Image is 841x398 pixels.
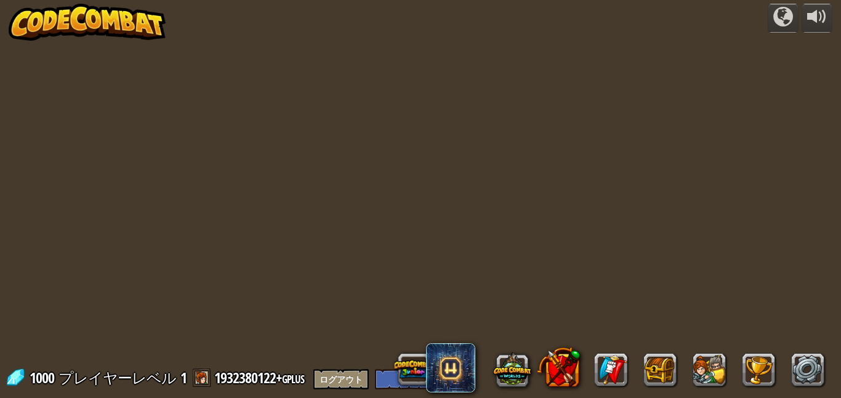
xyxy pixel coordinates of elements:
button: 実績 [742,353,776,386]
button: アイテム [644,353,677,386]
button: ヒーロー [693,353,726,386]
span: 1 [180,368,187,388]
button: ログアウト [313,369,369,389]
button: CodeCombatプレミアム [537,345,580,388]
span: プレイヤーレベル [58,368,176,388]
button: CodeCombat Worlds on Roblox [493,350,531,388]
a: クラン [595,353,628,386]
button: 音量を調整する [802,4,832,33]
span: 1000 [30,368,57,388]
a: 設定 [792,353,825,386]
img: CodeCombat - Learn how to code by playing a game [9,4,166,41]
a: 1932380122+gplus [214,368,307,388]
button: Campaigns [768,4,799,33]
span: CodeCombat AI HackStack [426,343,475,392]
button: CodeCombat Junior [395,350,433,388]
